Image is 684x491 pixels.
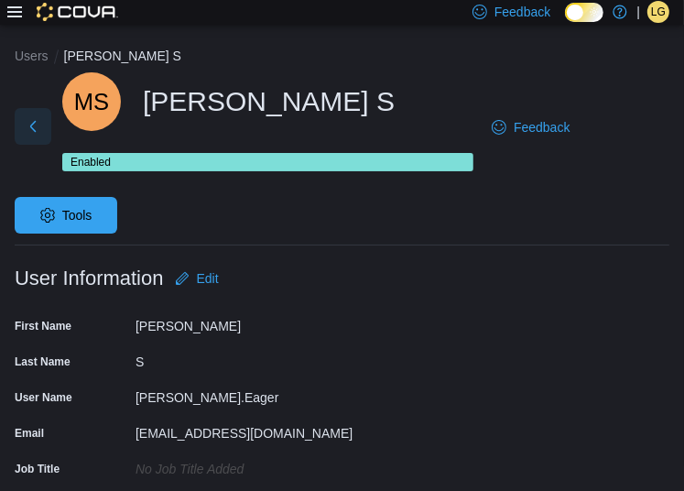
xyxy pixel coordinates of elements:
label: Email [15,426,44,441]
span: MS [74,72,109,131]
span: Dark Mode [565,22,566,23]
span: Feedback [514,118,570,136]
input: Dark Mode [565,3,603,22]
label: User Name [15,390,72,405]
button: [PERSON_NAME] S [64,49,181,63]
div: Meade S [62,72,121,131]
div: Lucas Gillespie [647,1,669,23]
span: Enabled [71,154,111,170]
span: Edit [197,269,219,288]
div: [EMAIL_ADDRESS][DOMAIN_NAME] [136,419,381,441]
div: S [136,347,381,369]
label: Last Name [15,355,71,369]
label: First Name [15,319,71,333]
span: Enabled [62,153,473,171]
span: Feedback [494,3,550,21]
button: Tools [15,197,117,234]
div: [PERSON_NAME] [136,311,381,333]
img: Cova [37,3,118,21]
a: Feedback [484,109,577,146]
button: Next [15,108,51,145]
div: No Job Title added [136,454,381,476]
p: | [636,1,640,23]
nav: An example of EuiBreadcrumbs [15,47,669,69]
div: [PERSON_NAME].Eager [136,383,381,405]
label: Job Title [15,462,60,476]
h3: User Information [15,267,164,289]
div: [PERSON_NAME] S [62,72,473,171]
span: Tools [62,206,92,224]
button: Users [15,49,49,63]
span: LG [651,1,666,23]
button: Edit [168,260,226,297]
